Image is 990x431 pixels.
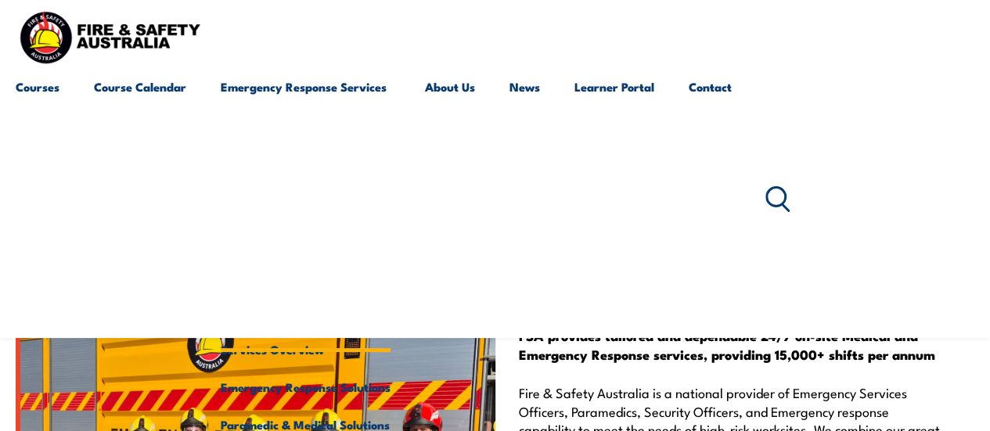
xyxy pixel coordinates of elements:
[221,331,391,368] a: Services Overview
[689,68,732,331] a: Contact
[519,325,935,364] strong: FSA provides tailored and dependable 24/7 on-site Medical and Emergency Response services, provid...
[94,68,186,331] a: Course Calendar
[221,368,391,406] a: Emergency Response Solutions
[574,68,654,331] a: Learner Portal
[16,68,59,331] a: Courses
[425,68,475,331] a: About Us
[221,68,391,331] a: Emergency Response Services
[509,68,540,331] a: News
